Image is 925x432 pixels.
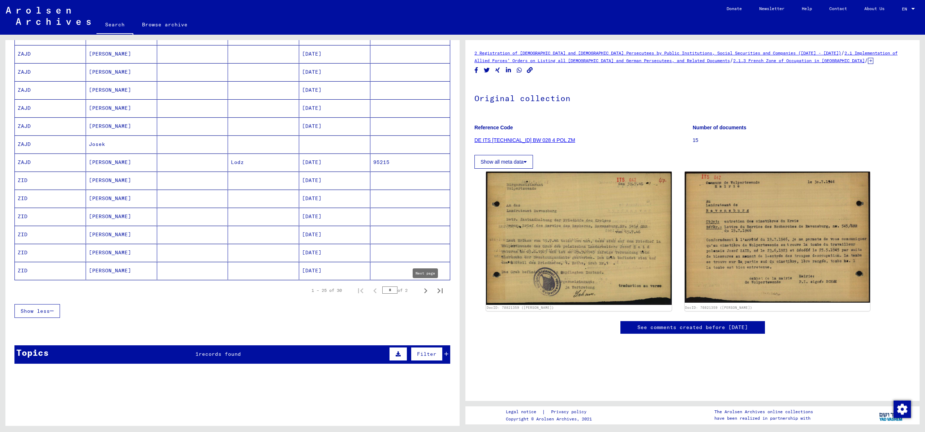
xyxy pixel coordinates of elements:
mat-cell: ZAJD [15,63,86,81]
a: DocID: 70821359 ([PERSON_NAME]) [487,306,554,310]
div: Zustimmung ändern [893,400,911,418]
mat-select-trigger: EN [902,6,907,12]
a: Browse archive [133,16,196,33]
span: / [865,57,868,64]
mat-cell: [PERSON_NAME] [86,244,157,262]
mat-cell: [DATE] [299,99,370,117]
mat-cell: [PERSON_NAME] [86,226,157,243]
mat-cell: [PERSON_NAME] [86,172,157,189]
span: / [730,57,733,64]
a: DE ITS [TECHNICAL_ID] BW 028 4 POL ZM [474,137,575,143]
mat-cell: ZID [15,172,86,189]
mat-cell: ZID [15,226,86,243]
mat-cell: [PERSON_NAME] [86,154,157,171]
a: Search [96,16,133,35]
mat-cell: [DATE] [299,172,370,189]
button: Share on Twitter [483,66,491,75]
button: Share on Xing [494,66,502,75]
mat-cell: [PERSON_NAME] [86,117,157,135]
span: / [841,49,844,56]
div: of 2 [382,287,418,294]
mat-cell: ZID [15,244,86,262]
mat-cell: [PERSON_NAME] [86,190,157,207]
b: Reference Code [474,125,513,130]
mat-cell: [DATE] [299,45,370,63]
mat-cell: [PERSON_NAME] [86,99,157,117]
span: records found [199,351,241,357]
a: Privacy policy [545,408,595,416]
mat-cell: [DATE] [299,208,370,225]
button: Share on LinkedIn [505,66,512,75]
img: Zustimmung ändern [894,401,911,418]
mat-cell: [DATE] [299,244,370,262]
mat-cell: Josek [86,135,157,153]
b: Number of documents [693,125,747,130]
mat-cell: [DATE] [299,226,370,243]
mat-cell: ZAJD [15,154,86,171]
span: 1 [195,351,199,357]
mat-cell: ZID [15,262,86,280]
mat-cell: [DATE] [299,117,370,135]
mat-cell: ZAJD [15,117,86,135]
p: Copyright © Arolsen Archives, 2021 [506,416,595,422]
mat-cell: ZAJD [15,135,86,153]
mat-cell: ZAJD [15,81,86,99]
div: 1 – 25 of 30 [311,287,342,294]
img: Arolsen_neg.svg [6,7,91,25]
button: Share on WhatsApp [516,66,523,75]
mat-cell: [PERSON_NAME] [86,81,157,99]
mat-cell: [PERSON_NAME] [86,208,157,225]
span: Filter [417,351,436,357]
mat-cell: ZID [15,190,86,207]
mat-cell: 95215 [370,154,450,171]
mat-cell: [DATE] [299,63,370,81]
a: DocID: 70821359 ([PERSON_NAME]) [685,306,752,310]
mat-cell: ZID [15,208,86,225]
div: | [506,408,595,416]
a: 2.1.3 French Zone of Occupation in [GEOGRAPHIC_DATA] [733,58,865,63]
p: have been realized in partnership with [714,415,813,422]
button: Copy link [526,66,534,75]
button: Last page [433,283,447,298]
mat-cell: [DATE] [299,262,370,280]
mat-cell: [DATE] [299,154,370,171]
p: The Arolsen Archives online collections [714,409,813,415]
mat-cell: [PERSON_NAME] [86,45,157,63]
mat-cell: Lodz [228,154,299,171]
img: 002.jpg [685,172,870,303]
h1: Original collection [474,82,911,113]
mat-cell: [DATE] [299,190,370,207]
div: Topics [16,346,49,359]
mat-cell: [PERSON_NAME] [86,63,157,81]
mat-cell: ZAJD [15,99,86,117]
a: Legal notice [506,408,542,416]
a: See comments created before [DATE] [637,324,748,331]
button: Share on Facebook [473,66,480,75]
button: Next page [418,283,433,298]
a: 2 Registration of [DEMOGRAPHIC_DATA] and [DEMOGRAPHIC_DATA] Persecutees by Public Institutions, S... [474,50,841,56]
button: Previous page [368,283,382,298]
button: First page [353,283,368,298]
mat-cell: [PERSON_NAME] [86,262,157,280]
button: Show all meta data [474,155,533,169]
img: 001.jpg [486,172,672,305]
img: yv_logo.png [878,406,905,424]
span: Show less [21,308,50,314]
button: Show less [14,304,60,318]
mat-cell: ZAJD [15,45,86,63]
button: Filter [411,347,443,361]
p: 15 [693,137,911,144]
mat-cell: [DATE] [299,81,370,99]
